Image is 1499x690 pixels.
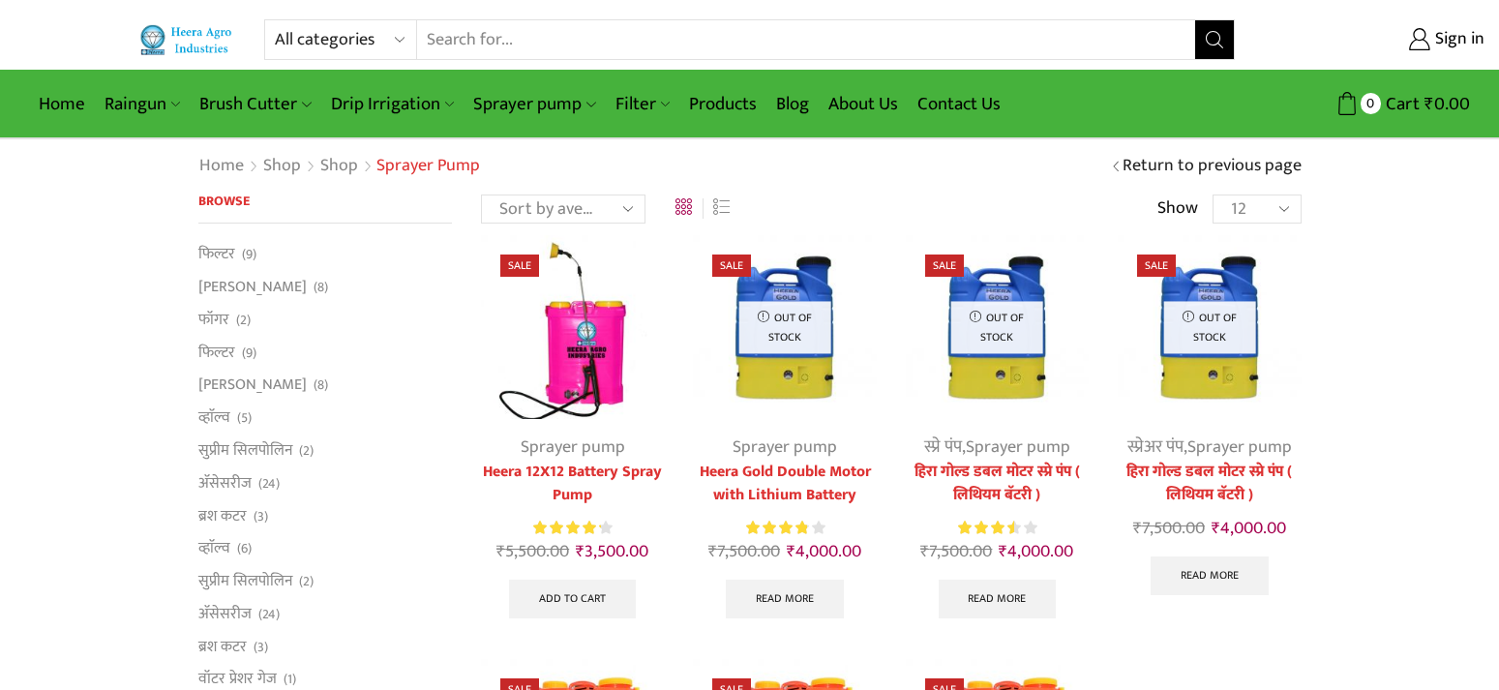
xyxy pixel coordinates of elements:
[198,565,292,598] a: सुप्रीम सिलपोलिन
[198,154,480,179] nav: Breadcrumb
[198,154,245,179] a: Home
[966,433,1070,462] a: Sprayer pump
[481,235,664,418] img: Heera 12X12 Battery Spray Pump
[1118,461,1301,507] a: हिरा गोल्ड डबल मोटर स्प्रे पंप ( लिथियम बॅटरी )
[198,190,250,212] span: Browse
[198,243,235,270] a: फिल्टर
[693,461,876,507] a: Heera Gold Double Motor with Lithium Battery
[521,433,625,462] a: Sprayer pump
[679,81,766,127] a: Products
[319,154,359,179] a: Shop
[299,572,314,591] span: (2)
[708,537,717,566] span: ₹
[576,537,585,566] span: ₹
[693,235,876,418] img: Heera Gold Double Motor with Lithium Battery
[237,539,252,558] span: (6)
[1381,91,1420,117] span: Cart
[258,474,280,494] span: (24)
[198,499,247,532] a: ब्रश कटर
[254,638,268,657] span: (3)
[925,255,964,277] span: Sale
[1133,514,1142,543] span: ₹
[533,518,601,538] span: Rated out of 5
[939,580,1057,618] a: Read more about “हिरा गोल्ड डबल मोटर स्प्रे पंप ( लिथियम बॅटरी )”
[1212,514,1220,543] span: ₹
[262,154,302,179] a: Shop
[1430,27,1484,52] span: Sign in
[198,597,252,630] a: अ‍ॅसेसरीज
[237,408,252,428] span: (5)
[1163,302,1255,353] p: Out of stock
[1123,154,1302,179] a: Return to previous page
[198,532,230,565] a: व्हाॅल्व
[726,580,844,618] a: Read more about “Heera Gold Double Motor with Lithium Battery”
[958,518,1014,538] span: Rated out of 5
[284,670,296,689] span: (1)
[819,81,908,127] a: About Us
[1151,556,1269,595] a: Read more about “हिरा गोल्ड डबल मोटर स्प्रे पंप ( लिथियम बॅटरी )”
[242,245,256,264] span: (9)
[190,81,320,127] a: Brush Cutter
[314,375,328,395] span: (8)
[198,271,307,304] a: [PERSON_NAME]
[1187,433,1292,462] a: Sprayer pump
[712,255,751,277] span: Sale
[509,580,636,618] a: Add to cart: “Heera 12X12 Battery Spray Pump”
[906,461,1089,507] a: हिरा गोल्ड डबल मोटर स्प्रे पंप ( लिथियम बॅटरी )
[999,537,1007,566] span: ₹
[29,81,95,127] a: Home
[766,81,819,127] a: Blog
[1424,89,1470,119] bdi: 0.00
[376,156,480,177] h1: Sprayer pump
[1424,89,1434,119] span: ₹
[746,518,807,538] span: Rated out of 5
[733,433,837,462] a: Sprayer pump
[924,433,962,462] a: स्प्रे पंप
[500,255,539,277] span: Sale
[198,630,247,663] a: ब्रश कटर
[576,537,648,566] bdi: 3,500.00
[95,81,190,127] a: Raingun
[496,537,569,566] bdi: 5,500.00
[314,278,328,297] span: (8)
[920,537,929,566] span: ₹
[258,605,280,624] span: (24)
[321,81,464,127] a: Drip Irrigation
[198,303,229,336] a: फॉगर
[198,336,235,369] a: फिल्टर
[198,466,252,499] a: अ‍ॅसेसरीज
[739,302,831,353] p: Out of stock
[908,81,1010,127] a: Contact Us
[1212,514,1286,543] bdi: 4,000.00
[299,441,314,461] span: (2)
[1118,435,1301,461] div: ,
[906,235,1089,418] img: हिरा गोल्ड डबल मोटर स्प्रे पंप ( लिथियम बॅटरी )
[1137,255,1176,277] span: Sale
[999,537,1073,566] bdi: 4,000.00
[198,369,307,402] a: [PERSON_NAME]
[1254,86,1470,122] a: 0 Cart ₹0.00
[417,20,1194,59] input: Search for...
[1118,235,1301,418] img: हिरा गोल्ड डबल मोटर स्प्रे पंप ( लिथियम बॅटरी )
[533,518,612,538] div: Rated 4.33 out of 5
[481,195,645,224] select: Shop order
[1195,20,1234,59] button: Search button
[1127,433,1184,462] a: स्प्रेअर पंप
[236,311,251,330] span: (2)
[198,434,292,466] a: सुप्रीम सिलपोलिन
[464,81,605,127] a: Sprayer pump
[920,537,992,566] bdi: 7,500.00
[951,302,1043,353] p: Out of stock
[787,537,795,566] span: ₹
[787,537,861,566] bdi: 4,000.00
[1133,514,1205,543] bdi: 7,500.00
[958,518,1036,538] div: Rated 3.57 out of 5
[496,537,505,566] span: ₹
[1157,196,1198,222] span: Show
[481,461,664,507] a: Heera 12X12 Battery Spray Pump
[198,402,230,435] a: व्हाॅल्व
[242,344,256,363] span: (9)
[254,507,268,526] span: (3)
[746,518,824,538] div: Rated 3.91 out of 5
[1264,22,1484,57] a: Sign in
